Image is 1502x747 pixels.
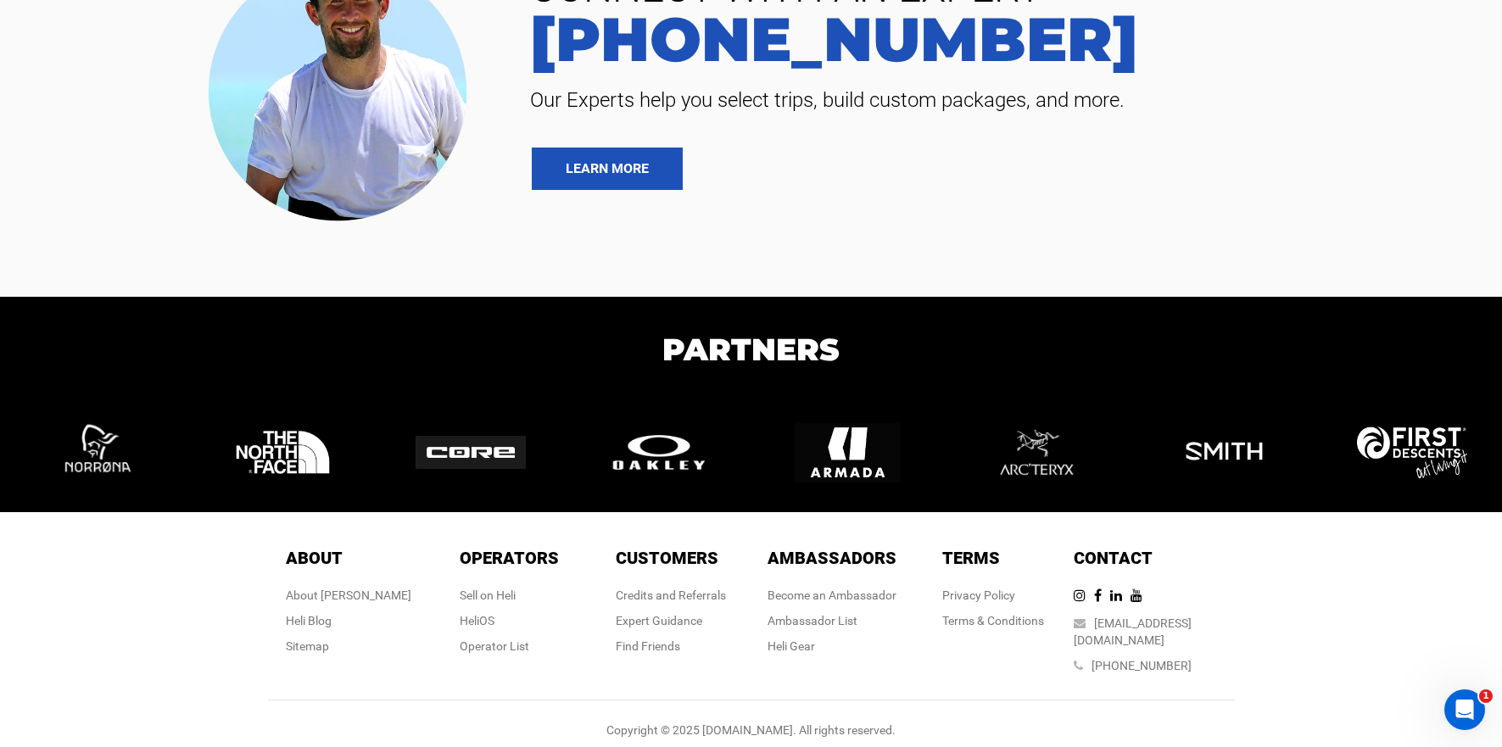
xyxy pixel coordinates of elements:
[268,722,1235,739] div: Copyright © 2025 [DOMAIN_NAME]. All rights reserved.
[1074,548,1153,568] span: Contact
[460,614,494,627] a: HeliOS
[286,614,332,627] a: Heli Blog
[768,612,896,629] div: Ambassador List
[942,588,1015,602] a: Privacy Policy
[616,548,718,568] span: Customers
[983,399,1089,505] img: logo
[460,638,559,655] div: Operator List
[616,588,726,602] a: Credits and Referrals
[1092,659,1192,672] a: [PHONE_NUMBER]
[532,148,683,190] a: LEARN MORE
[616,614,702,627] a: Expert Guidance
[795,399,901,505] img: logo
[768,548,896,568] span: Ambassadors
[230,399,336,505] img: logo
[768,639,815,653] a: Heli Gear
[1074,616,1192,647] a: [EMAIL_ADDRESS][DOMAIN_NAME]
[460,548,559,568] span: Operators
[286,548,343,568] span: About
[1479,689,1493,703] span: 1
[42,399,148,505] img: logo
[1171,399,1277,505] img: logo
[768,588,896,602] a: Become an Ambassador
[1444,689,1485,730] iframe: Intercom live chat
[416,436,526,470] img: logo
[604,431,714,474] img: logo
[616,638,726,655] div: Find Friends
[942,548,1000,568] span: Terms
[286,638,411,655] div: Sitemap
[460,587,559,604] div: Sell on Heli
[517,86,1477,114] span: Our Experts help you select trips, build custom packages, and more.
[517,8,1477,70] a: [PHONE_NUMBER]
[286,587,411,604] div: About [PERSON_NAME]
[942,614,1044,627] a: Terms & Conditions
[1357,426,1467,477] img: logo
